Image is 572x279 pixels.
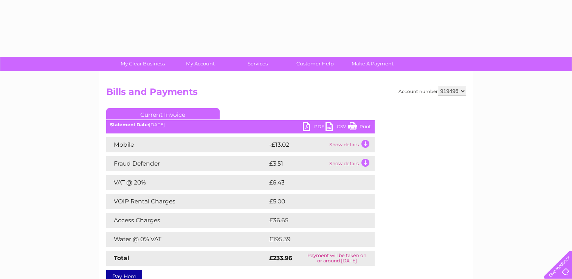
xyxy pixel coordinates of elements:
[267,156,327,171] td: £3.51
[327,156,375,171] td: Show details
[348,122,371,133] a: Print
[299,251,375,266] td: Payment will be taken on or around [DATE]
[114,254,129,262] strong: Total
[106,122,375,127] div: [DATE]
[303,122,326,133] a: PDF
[267,137,327,152] td: -£13.02
[269,254,292,262] strong: £233.96
[106,87,466,101] h2: Bills and Payments
[110,122,149,127] b: Statement Date:
[106,156,267,171] td: Fraud Defender
[106,213,267,228] td: Access Charges
[169,57,231,71] a: My Account
[341,57,404,71] a: Make A Payment
[106,108,220,119] a: Current Invoice
[267,213,360,228] td: £36.65
[112,57,174,71] a: My Clear Business
[267,232,361,247] td: £195.39
[326,122,348,133] a: CSV
[106,137,267,152] td: Mobile
[106,194,267,209] td: VOIP Rental Charges
[267,194,357,209] td: £5.00
[284,57,346,71] a: Customer Help
[226,57,289,71] a: Services
[398,87,466,96] div: Account number
[267,175,357,190] td: £6.43
[106,175,267,190] td: VAT @ 20%
[106,232,267,247] td: Water @ 0% VAT
[327,137,375,152] td: Show details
